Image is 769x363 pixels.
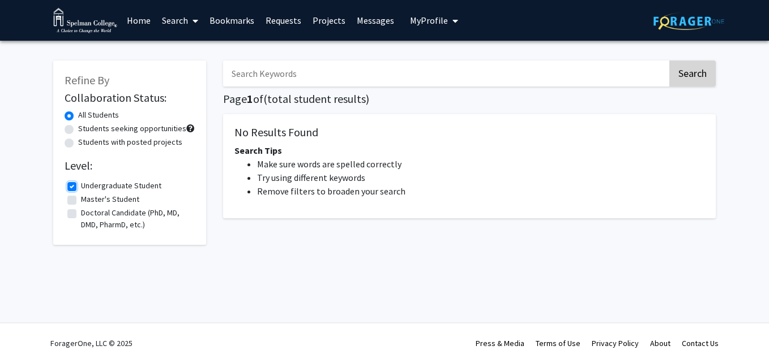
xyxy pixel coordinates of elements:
[307,1,351,40] a: Projects
[121,1,156,40] a: Home
[65,91,195,105] h2: Collaboration Status:
[81,207,192,231] label: Doctoral Candidate (PhD, MD, DMD, PharmD, etc.)
[650,338,670,348] a: About
[223,92,716,106] h1: Page of ( total student results)
[53,8,117,33] img: Spelman College Logo
[257,184,704,198] li: Remove filters to broaden your search
[78,109,119,121] label: All Students
[65,73,109,87] span: Refine By
[81,180,161,192] label: Undergraduate Student
[536,338,580,348] a: Terms of Use
[156,1,204,40] a: Search
[721,312,761,355] iframe: Chat
[410,15,448,26] span: My Profile
[592,338,639,348] a: Privacy Policy
[50,323,133,363] div: ForagerOne, LLC © 2025
[476,338,524,348] a: Press & Media
[260,1,307,40] a: Requests
[653,12,724,30] img: ForagerOne Logo
[78,123,186,135] label: Students seeking opportunities
[351,1,400,40] a: Messages
[81,193,139,205] label: Master's Student
[247,92,253,106] span: 1
[257,157,704,171] li: Make sure words are spelled correctly
[78,136,182,148] label: Students with posted projects
[204,1,260,40] a: Bookmarks
[682,338,719,348] a: Contact Us
[65,159,195,172] h2: Level:
[669,60,716,87] button: Search
[223,60,668,87] input: Search Keywords
[223,230,716,256] nav: Page navigation
[234,126,704,139] h5: No Results Found
[257,171,704,184] li: Try using different keywords
[234,145,282,156] span: Search Tips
